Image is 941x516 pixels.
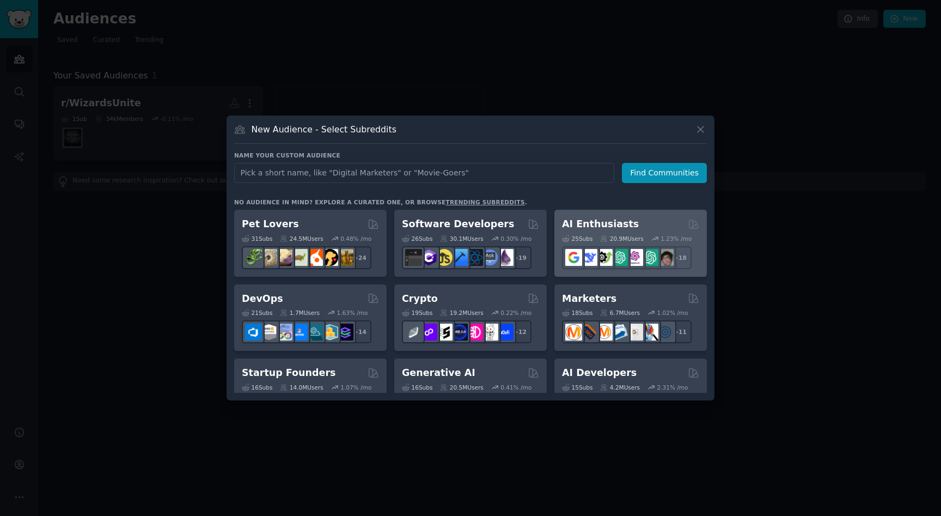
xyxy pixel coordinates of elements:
[661,235,692,242] div: 1.23 % /mo
[497,324,514,341] img: defi_
[562,384,592,391] div: 15 Sub s
[242,292,283,306] h2: DevOps
[242,384,272,391] div: 16 Sub s
[402,384,432,391] div: 16 Sub s
[466,324,483,341] img: defiblockchain
[509,320,531,343] div: + 12
[565,324,582,341] img: content_marketing
[337,309,368,317] div: 1.63 % /mo
[291,324,308,341] img: DevOpsLinks
[622,163,707,183] button: Find Communities
[402,292,438,306] h2: Crypto
[440,235,483,242] div: 30.1M Users
[436,324,453,341] img: ethstaker
[562,309,592,317] div: 18 Sub s
[451,249,468,266] img: iOSProgramming
[600,309,640,317] div: 6.7M Users
[280,309,320,317] div: 1.7M Users
[337,324,353,341] img: PlatformEngineers
[581,249,597,266] img: DeepSeek
[509,246,531,269] div: + 19
[500,235,531,242] div: 0.30 % /mo
[337,249,353,266] img: dogbreed
[280,384,323,391] div: 14.0M Users
[657,309,688,317] div: 1.02 % /mo
[445,199,524,205] a: trending subreddits
[440,384,483,391] div: 20.5M Users
[657,249,674,266] img: ArtificalIntelligence
[291,249,308,266] img: turtle
[436,249,453,266] img: learnjavascript
[565,249,582,266] img: GoogleGeminiAI
[245,324,262,341] img: azuredevops
[641,249,658,266] img: chatgpt_prompts_
[242,366,335,380] h2: Startup Founders
[562,235,592,242] div: 25 Sub s
[657,384,688,391] div: 2.31 % /mo
[440,309,483,317] div: 19.2M Users
[600,384,640,391] div: 4.2M Users
[562,217,639,231] h2: AI Enthusiasts
[420,324,437,341] img: 0xPolygon
[234,151,707,159] h3: Name your custom audience
[596,249,613,266] img: AItoolsCatalog
[600,235,643,242] div: 20.9M Users
[669,246,692,269] div: + 18
[340,235,371,242] div: 0.48 % /mo
[402,217,514,231] h2: Software Developers
[402,366,475,380] h2: Generative AI
[321,324,338,341] img: aws_cdk
[321,249,338,266] img: PetAdvice
[641,324,658,341] img: MarketingResearch
[581,324,597,341] img: bigseo
[497,249,514,266] img: elixir
[402,309,432,317] div: 19 Sub s
[234,198,527,206] div: No audience in mind? Explore a curated one, or browse .
[245,249,262,266] img: herpetology
[420,249,437,266] img: csharp
[596,324,613,341] img: AskMarketing
[481,249,498,266] img: AskComputerScience
[306,324,323,341] img: platformengineering
[466,249,483,266] img: reactnative
[626,324,643,341] img: googleads
[349,320,371,343] div: + 14
[611,249,628,266] img: chatgpt_promptDesign
[402,235,432,242] div: 26 Sub s
[260,324,277,341] img: AWS_Certified_Experts
[626,249,643,266] img: OpenAIDev
[451,324,468,341] img: web3
[280,235,323,242] div: 24.5M Users
[242,309,272,317] div: 21 Sub s
[669,320,692,343] div: + 11
[306,249,323,266] img: cockatiel
[481,324,498,341] img: CryptoNews
[276,324,292,341] img: Docker_DevOps
[242,235,272,242] div: 31 Sub s
[252,124,396,135] h3: New Audience - Select Subreddits
[657,324,674,341] img: OnlineMarketing
[405,249,422,266] img: software
[500,384,531,391] div: 0.41 % /mo
[260,249,277,266] img: ballpython
[242,217,299,231] h2: Pet Lovers
[500,309,531,317] div: 0.22 % /mo
[276,249,292,266] img: leopardgeckos
[340,384,371,391] div: 1.07 % /mo
[405,324,422,341] img: ethfinance
[234,163,614,183] input: Pick a short name, like "Digital Marketers" or "Movie-Goers"
[611,324,628,341] img: Emailmarketing
[562,366,637,380] h2: AI Developers
[349,246,371,269] div: + 24
[562,292,616,306] h2: Marketers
